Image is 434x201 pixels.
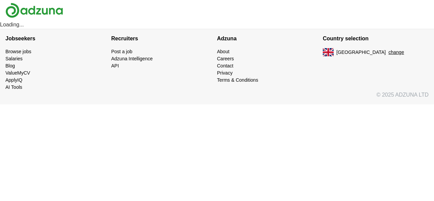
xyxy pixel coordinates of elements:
button: change [389,49,404,56]
a: ApplyIQ [5,77,22,83]
a: ValueMyCV [5,70,30,76]
a: Salaries [5,56,23,61]
a: Adzuna Intelligence [111,56,153,61]
img: UK flag [323,48,334,56]
a: Post a job [111,49,132,54]
span: [GEOGRAPHIC_DATA] [336,49,386,56]
a: Contact [217,63,233,68]
a: AI Tools [5,84,22,90]
a: Browse jobs [5,49,31,54]
h4: Country selection [323,29,429,48]
a: About [217,49,230,54]
a: Careers [217,56,234,61]
a: Blog [5,63,15,68]
a: Privacy [217,70,233,76]
a: Terms & Conditions [217,77,258,83]
img: Adzuna logo [5,3,63,18]
a: API [111,63,119,68]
